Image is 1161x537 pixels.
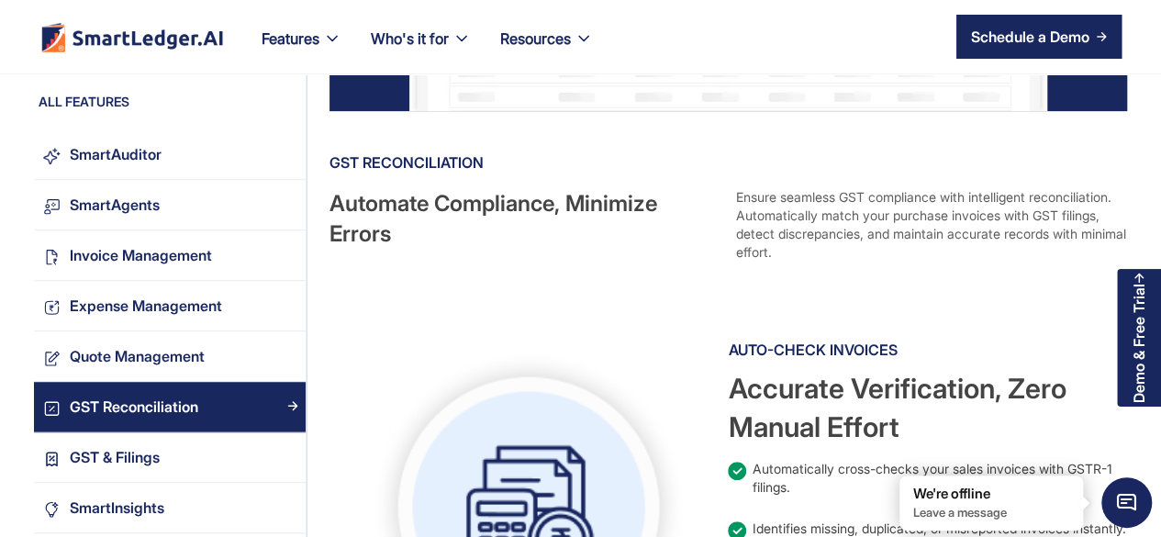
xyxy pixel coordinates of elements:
div: Features [247,26,356,73]
div: GST Reconciliation [329,148,1127,177]
div: Automate Compliance, Minimize Errors [329,188,721,262]
div: Features [262,26,319,51]
a: Invoice ManagementArrow Right Blue [34,230,306,281]
div: Who's it for [356,26,486,73]
a: Expense ManagementArrow Right Blue [34,281,306,331]
div: GST & Filings [70,445,160,470]
img: Arrow Right Blue [287,400,298,411]
img: Arrow Right Blue [287,451,298,462]
div: Demo & Free Trial [1131,284,1147,403]
div: Accurate Verification, Zero Manual Effort [728,369,1127,446]
div: SmartAgents [70,193,160,218]
img: Arrow Right Blue [287,198,298,209]
div: SmartInsights [70,496,164,520]
a: Schedule a Demo [956,15,1122,59]
a: home [39,22,225,52]
img: Arrow Right Blue [287,299,298,310]
div: Invoice Management [70,243,212,268]
div: Quote Management [70,344,205,369]
div: Resources [486,26,608,73]
img: Arrow Right Blue [287,350,298,361]
div: Resources [500,26,571,51]
a: GST & FilingsArrow Right Blue [34,432,306,483]
p: Leave a message [913,505,1069,520]
span: Chat Widget [1101,477,1152,528]
a: GST ReconciliationArrow Right Blue [34,382,306,432]
div: Ensure seamless GST compliance with intelligent reconciliation. Automatically match your purchase... [735,188,1127,262]
div: Automatically cross-checks your sales invoices with GSTR-1 filings. [752,460,1127,497]
div: Auto-Check Invoices [728,335,1127,364]
img: arrow right icon [1096,31,1107,42]
div: SmartAuditor [70,142,162,167]
div: We're offline [913,485,1069,503]
img: Arrow Right Blue [287,148,298,159]
a: Quote ManagementArrow Right Blue [34,331,306,382]
a: SmartInsightsArrow Right Blue [34,483,306,533]
img: footer logo [39,22,225,52]
div: Expense Management [70,294,222,319]
div: GST Reconciliation [70,395,198,420]
div: ALL FEATURES [34,93,306,120]
div: Schedule a Demo [970,26,1088,48]
img: Arrow Right Blue [287,501,298,512]
a: SmartAuditorArrow Right Blue [34,129,306,180]
img: Arrow Right Blue [287,249,298,260]
div: Who's it for [371,26,449,51]
a: SmartAgentsArrow Right Blue [34,180,306,230]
